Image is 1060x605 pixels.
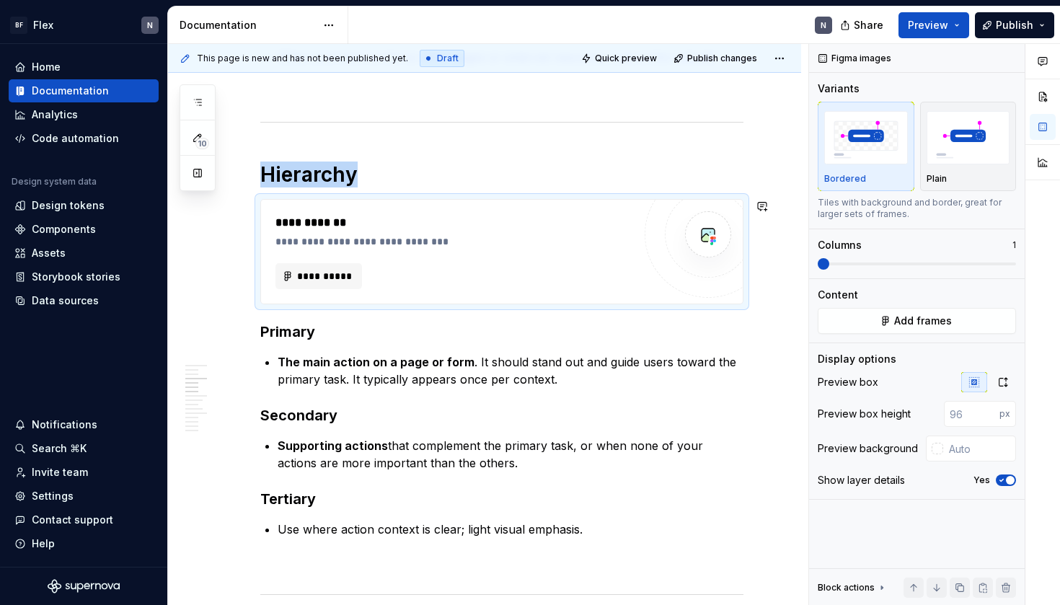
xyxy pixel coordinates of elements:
[278,353,743,388] p: . It should stand out and guide users toward the primary task. It typically appears once per cont...
[437,53,459,64] span: Draft
[824,111,908,164] img: placeholder
[9,218,159,241] a: Components
[260,405,743,425] h3: Secondary
[927,111,1010,164] img: placeholder
[927,173,947,185] p: Plain
[669,48,764,69] button: Publish changes
[9,532,159,555] button: Help
[1012,239,1016,251] p: 1
[943,436,1016,462] input: Auto
[32,222,96,237] div: Components
[818,441,918,456] div: Preview background
[824,173,866,185] p: Bordered
[32,246,66,260] div: Assets
[32,293,99,308] div: Data sources
[9,265,159,288] a: Storybook stories
[818,578,888,598] div: Block actions
[32,441,87,456] div: Search ⌘K
[854,18,883,32] span: Share
[9,242,159,265] a: Assets
[32,84,109,98] div: Documentation
[9,437,159,460] button: Search ⌘K
[9,485,159,508] a: Settings
[9,461,159,484] a: Invite team
[9,413,159,436] button: Notifications
[10,17,27,34] div: BF
[9,127,159,150] a: Code automation
[687,53,757,64] span: Publish changes
[898,12,969,38] button: Preview
[9,194,159,217] a: Design tokens
[278,438,388,453] strong: Supporting actions
[147,19,153,31] div: N
[818,473,905,487] div: Show layer details
[818,407,911,421] div: Preview box height
[32,198,105,213] div: Design tokens
[32,465,88,480] div: Invite team
[32,513,113,527] div: Contact support
[975,12,1054,38] button: Publish
[32,418,97,432] div: Notifications
[908,18,948,32] span: Preview
[9,508,159,531] button: Contact support
[32,131,119,146] div: Code automation
[818,238,862,252] div: Columns
[818,81,860,96] div: Variants
[48,579,120,593] svg: Supernova Logo
[278,355,474,369] strong: The main action on a page or form
[821,19,826,31] div: N
[999,408,1010,420] p: px
[260,162,743,187] h1: Hierarchy
[32,107,78,122] div: Analytics
[278,437,743,472] p: that complement the primary task, or when none of your actions are more important than the others.
[3,9,164,40] button: BFFlexN
[260,489,743,509] h3: Tertiary
[12,176,97,187] div: Design system data
[32,270,120,284] div: Storybook stories
[32,536,55,551] div: Help
[920,102,1017,191] button: placeholderPlain
[818,102,914,191] button: placeholderBordered
[818,352,896,366] div: Display options
[9,79,159,102] a: Documentation
[577,48,663,69] button: Quick preview
[32,489,74,503] div: Settings
[278,521,743,538] p: Use where action context is clear; light visual emphasis.
[9,56,159,79] a: Home
[33,18,53,32] div: Flex
[595,53,657,64] span: Quick preview
[818,375,878,389] div: Preview box
[9,103,159,126] a: Analytics
[944,401,999,427] input: 96
[195,138,209,149] span: 10
[180,18,316,32] div: Documentation
[32,60,61,74] div: Home
[260,322,743,342] h3: Primary
[973,474,990,486] label: Yes
[818,308,1016,334] button: Add frames
[197,53,408,64] span: This page is new and has not been published yet.
[818,288,858,302] div: Content
[9,289,159,312] a: Data sources
[833,12,893,38] button: Share
[894,314,952,328] span: Add frames
[818,197,1016,220] div: Tiles with background and border, great for larger sets of frames.
[996,18,1033,32] span: Publish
